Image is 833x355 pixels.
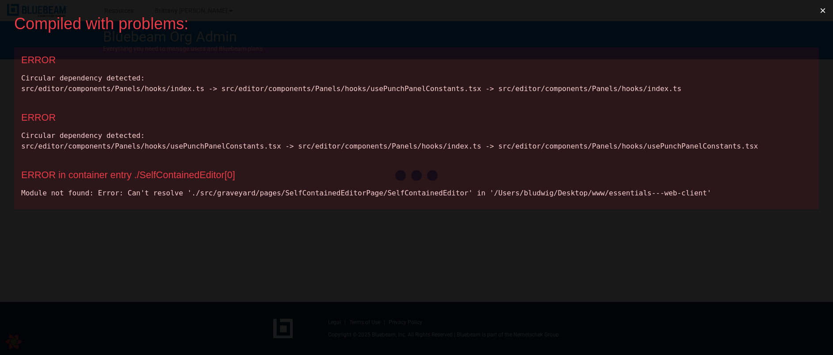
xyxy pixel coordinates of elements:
div: ERROR [21,54,812,66]
div: Module not found: Error: Can't resolve './src/graveyard/pages/SelfContainedEditorPage/SelfContain... [21,188,812,198]
div: ERROR [21,112,812,123]
div: Circular dependency detected: src/editor/components/Panels/hooks/index.ts -> src/editor/component... [21,73,812,94]
div: Compiled with problems: [14,14,805,33]
div: Circular dependency detected: src/editor/components/Panels/hooks/usePunchPanelConstants.tsx -> sr... [21,130,812,152]
div: ERROR in container entry ./SelfContainedEditor[0] [21,169,812,181]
